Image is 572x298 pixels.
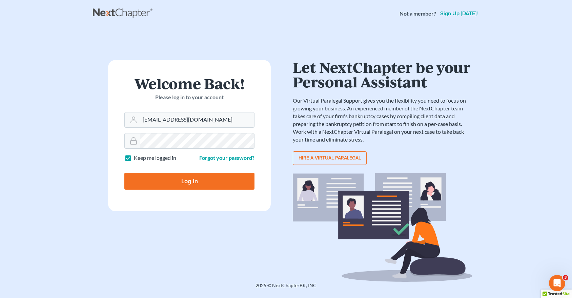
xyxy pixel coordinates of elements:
[124,93,254,101] p: Please log in to your account
[124,76,254,91] h1: Welcome Back!
[293,60,472,89] h1: Let NextChapter be your Personal Assistant
[93,282,479,294] div: 2025 © NextChapterBK, INC
[293,173,472,282] img: virtual_paralegal_bg-b12c8cf30858a2b2c02ea913d52db5c468ecc422855d04272ea22d19010d70dc.svg
[134,154,176,162] label: Keep me logged in
[549,275,565,291] iframe: Intercom live chat
[400,10,436,18] strong: Not a member?
[439,11,479,16] a: Sign up [DATE]!
[293,151,367,165] a: Hire a virtual paralegal
[293,97,472,143] p: Our Virtual Paralegal Support gives you the flexibility you need to focus on growing your busines...
[124,173,254,190] input: Log In
[140,112,254,127] input: Email Address
[199,154,254,161] a: Forgot your password?
[563,275,568,280] span: 3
